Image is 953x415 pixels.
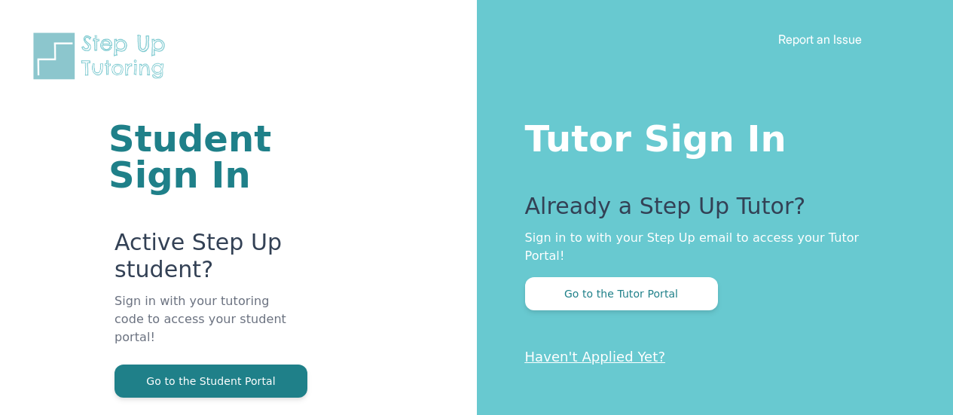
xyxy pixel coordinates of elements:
[525,114,893,157] h1: Tutor Sign In
[30,30,175,82] img: Step Up Tutoring horizontal logo
[115,374,307,388] a: Go to the Student Portal
[115,365,307,398] button: Go to the Student Portal
[525,349,666,365] a: Haven't Applied Yet?
[115,292,296,365] p: Sign in with your tutoring code to access your student portal!
[525,193,893,229] p: Already a Step Up Tutor?
[115,229,296,292] p: Active Step Up student?
[525,229,893,265] p: Sign in to with your Step Up email to access your Tutor Portal!
[525,286,718,301] a: Go to the Tutor Portal
[778,32,862,47] a: Report an Issue
[108,121,296,193] h1: Student Sign In
[525,277,718,310] button: Go to the Tutor Portal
